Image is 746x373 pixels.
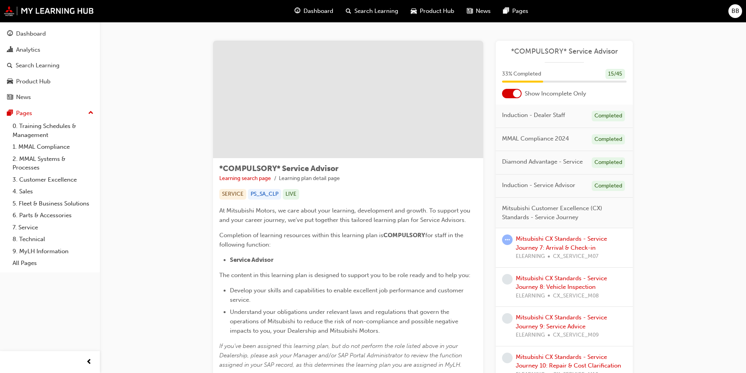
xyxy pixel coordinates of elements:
[9,257,97,269] a: All Pages
[502,313,513,324] span: learningRecordVerb_NONE-icon
[732,7,739,16] span: BB
[9,209,97,222] a: 6. Parts & Accessories
[9,174,97,186] a: 3. Customer Excellence
[9,198,97,210] a: 5. Fleet & Business Solutions
[3,25,97,106] button: DashboardAnalyticsSearch LearningProduct HubNews
[7,110,13,117] span: pages-icon
[411,6,417,16] span: car-icon
[219,164,338,173] span: *COMPULSORY* Service Advisor
[248,189,281,200] div: PS_SA_CLP
[502,47,627,56] a: *COMPULSORY* Service Advisor
[516,275,607,291] a: Mitsubishi CX Standards - Service Journey 8: Vehicle Inspection
[230,256,273,263] span: Service Advisor
[303,7,333,16] span: Dashboard
[3,106,97,121] button: Pages
[230,308,460,334] span: Understand your obligations under relevant laws and regulations that govern the operations of Mit...
[88,108,94,118] span: up-icon
[502,274,513,285] span: learningRecordVerb_NONE-icon
[420,7,454,16] span: Product Hub
[219,207,472,223] span: At Mitsubishi Motors, we care about your learning, development and growth. To support you and you...
[516,292,545,301] span: ELEARNING
[7,94,13,101] span: news-icon
[219,232,383,239] span: Completion of learning resources within this learning plan is
[502,111,565,120] span: Induction - Dealer Staff
[525,89,586,98] span: Show Incomplete Only
[476,7,491,16] span: News
[279,174,340,183] li: Learning plan detail page
[16,77,51,86] div: Product Hub
[354,7,398,16] span: Search Learning
[230,287,465,303] span: Develop your skills and capabilities to enable excellent job performance and customer service.
[16,61,60,70] div: Search Learning
[219,189,246,200] div: SERVICE
[405,3,461,19] a: car-iconProduct Hub
[592,181,625,191] div: Completed
[553,252,598,261] span: CX_SERVICE_M07
[592,157,625,168] div: Completed
[16,29,46,38] div: Dashboard
[605,69,625,79] div: 15 / 45
[294,6,300,16] span: guage-icon
[288,3,340,19] a: guage-iconDashboard
[467,6,473,16] span: news-icon
[728,4,742,18] button: BB
[497,3,535,19] a: pages-iconPages
[9,153,97,174] a: 2. MMAL Systems & Processes
[16,45,40,54] div: Analytics
[7,47,13,54] span: chart-icon
[502,234,513,245] span: learningRecordVerb_ATTEMPT-icon
[9,233,97,245] a: 8. Technical
[219,175,271,182] a: Learning search page
[4,6,94,16] img: mmal
[3,90,97,105] a: News
[516,235,607,251] a: Mitsubishi CX Standards - Service Journey 7: Arrival & Check-in
[7,62,13,69] span: search-icon
[3,74,97,89] a: Product Hub
[3,27,97,41] a: Dashboard
[516,314,607,330] a: Mitsubishi CX Standards - Service Journey 9: Service Advice
[592,111,625,121] div: Completed
[3,58,97,73] a: Search Learning
[219,272,470,279] span: The content in this learning plan is designed to support you to be role ready and to help you:
[9,120,97,141] a: 0. Training Schedules & Management
[502,181,575,190] span: Induction - Service Advisor
[502,134,569,143] span: MMAL Compliance 2024
[9,141,97,153] a: 1. MMAL Compliance
[553,331,599,340] span: CX_SERVICE_M09
[516,353,621,369] a: Mitsubishi CX Standards - Service Journey 10: Repair & Cost Clarification
[516,331,545,340] span: ELEARNING
[502,157,583,166] span: Diamond Advantage - Service
[592,134,625,145] div: Completed
[7,78,13,85] span: car-icon
[219,342,464,368] span: If you've been assigned this learning plan, but do not perform the role listed above in your Deal...
[502,70,541,79] span: 33 % Completed
[346,6,351,16] span: search-icon
[9,186,97,198] a: 4. Sales
[553,292,599,301] span: CX_SERVICE_M08
[16,109,32,118] div: Pages
[9,245,97,258] a: 9. MyLH Information
[283,189,299,200] div: LIVE
[7,31,13,38] span: guage-icon
[9,222,97,234] a: 7. Service
[340,3,405,19] a: search-iconSearch Learning
[16,93,31,102] div: News
[502,204,620,222] span: Mitsubishi Customer Excellence (CX) Standards - Service Journey
[86,357,92,367] span: prev-icon
[516,252,545,261] span: ELEARNING
[461,3,497,19] a: news-iconNews
[502,353,513,363] span: learningRecordVerb_NONE-icon
[512,7,528,16] span: Pages
[383,232,425,239] span: COMPULSORY
[3,43,97,57] a: Analytics
[503,6,509,16] span: pages-icon
[219,232,465,248] span: for staff in the following function:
